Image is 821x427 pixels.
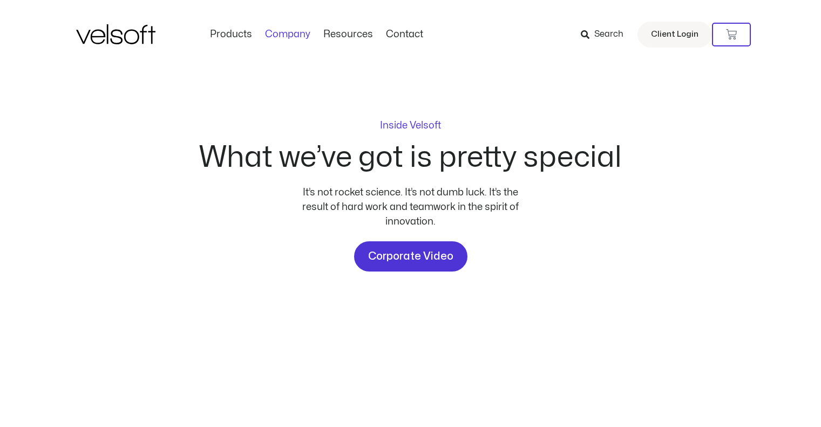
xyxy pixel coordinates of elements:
[379,29,430,40] a: ContactMenu Toggle
[203,29,430,40] nav: Menu
[203,29,259,40] a: ProductsMenu Toggle
[259,29,317,40] a: CompanyMenu Toggle
[368,248,453,265] span: Corporate Video
[297,185,524,229] div: It’s not rocket science. It’s not dumb luck. It’s the result of hard work and teamwork in the spi...
[76,24,155,44] img: Velsoft Training Materials
[317,29,379,40] a: ResourcesMenu Toggle
[380,121,441,131] p: Inside Velsoft
[581,25,631,44] a: Search
[651,28,698,42] span: Client Login
[594,28,623,42] span: Search
[637,22,712,48] a: Client Login
[354,241,467,272] a: Corporate Video
[199,143,622,172] h2: What we’ve got is pretty special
